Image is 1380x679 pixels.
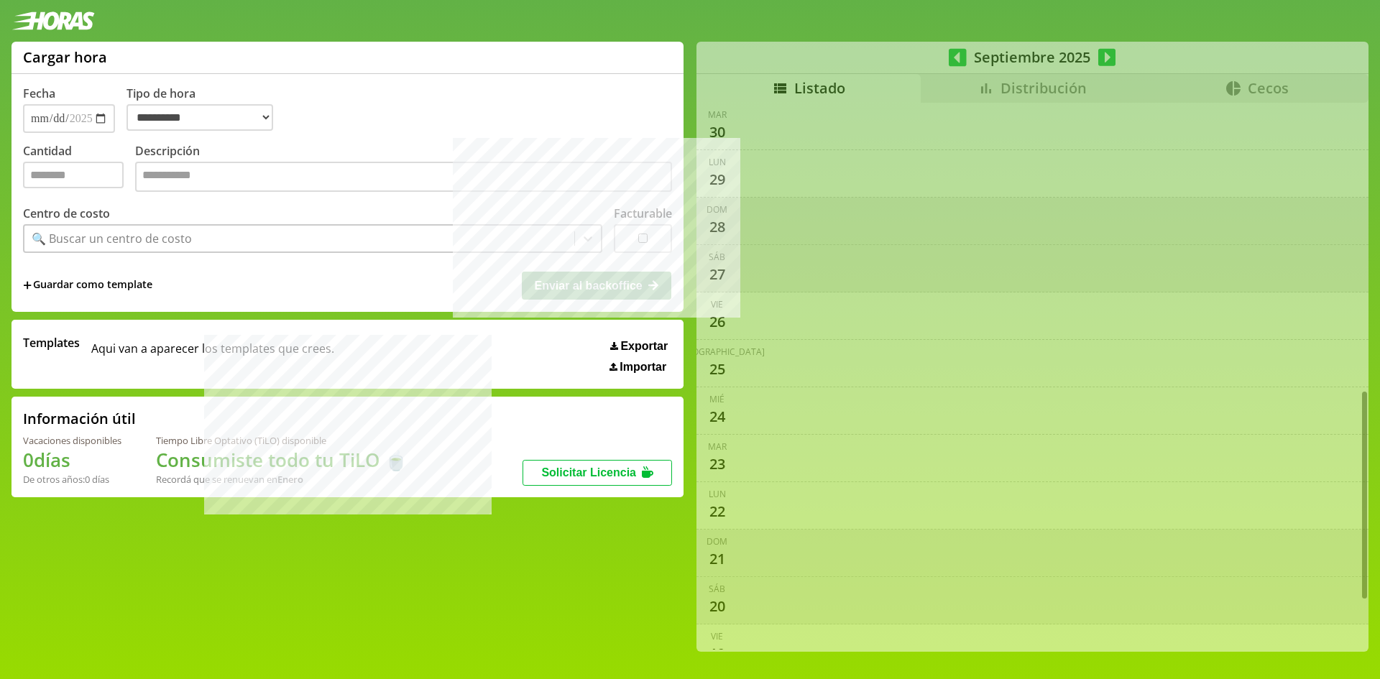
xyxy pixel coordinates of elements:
button: Exportar [606,339,672,354]
label: Facturable [614,205,672,221]
h1: Consumiste todo tu TiLO 🍵 [156,447,408,473]
label: Descripción [135,143,672,195]
input: Cantidad [23,162,124,188]
span: +Guardar como template [23,277,152,293]
span: + [23,277,32,293]
button: Solicitar Licencia [523,460,672,486]
h2: Información útil [23,409,136,428]
div: Tiempo Libre Optativo (TiLO) disponible [156,434,408,447]
b: Enero [277,473,303,486]
span: Templates [23,335,80,351]
label: Cantidad [23,143,135,195]
div: Recordá que se renuevan en [156,473,408,486]
span: Exportar [620,340,668,353]
select: Tipo de hora [126,104,273,131]
h1: Cargar hora [23,47,107,67]
label: Centro de costo [23,205,110,221]
span: Solicitar Licencia [541,466,636,479]
img: logotipo [11,11,95,30]
div: Vacaciones disponibles [23,434,121,447]
textarea: Descripción [135,162,672,192]
h1: 0 días [23,447,121,473]
label: Fecha [23,86,55,101]
div: 🔍 Buscar un centro de costo [32,231,192,246]
span: Aqui van a aparecer los templates que crees. [91,335,334,374]
span: Importar [620,361,666,374]
label: Tipo de hora [126,86,285,133]
div: De otros años: 0 días [23,473,121,486]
